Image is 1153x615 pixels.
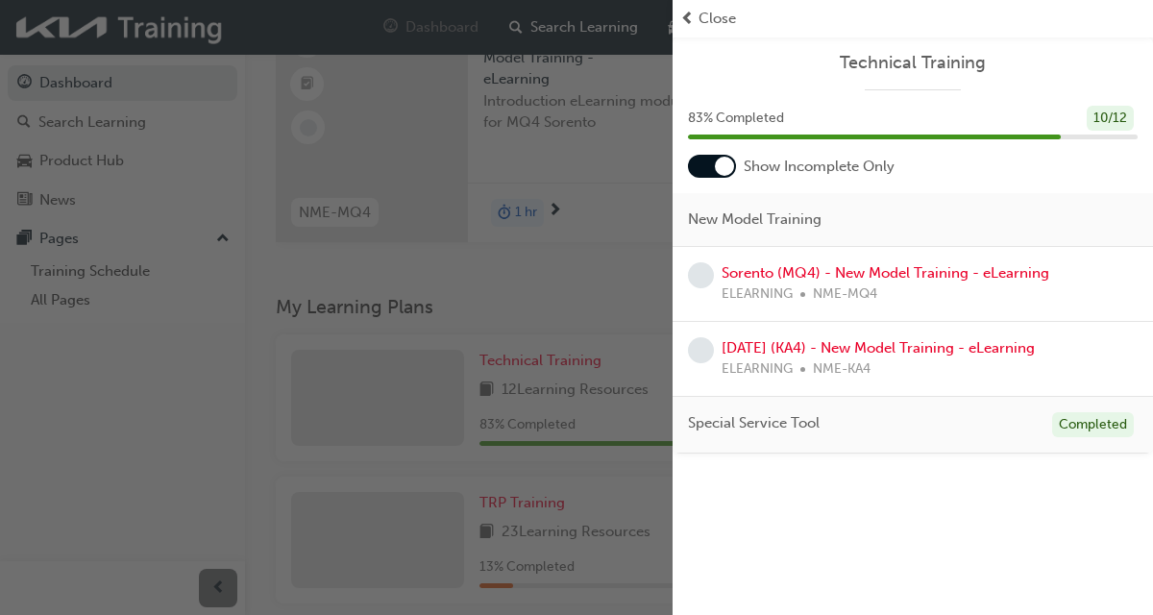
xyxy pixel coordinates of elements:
span: Special Service Tool [688,412,820,434]
div: 10 / 12 [1087,106,1134,132]
span: ELEARNING [722,283,793,306]
span: Close [699,8,736,30]
a: Sorento (MQ4) - New Model Training - eLearning [722,264,1049,282]
span: NME-MQ4 [813,283,877,306]
a: [DATE] (KA4) - New Model Training - eLearning [722,339,1035,357]
a: Technical Training [688,52,1138,74]
span: Show Incomplete Only [744,156,895,178]
span: New Model Training [688,209,822,231]
span: NME-KA4 [813,358,871,381]
span: learningRecordVerb_NONE-icon [688,262,714,288]
span: 83 % Completed [688,108,784,130]
div: Completed [1052,412,1134,438]
span: prev-icon [680,8,695,30]
span: learningRecordVerb_NONE-icon [688,337,714,363]
button: prev-iconClose [680,8,1145,30]
span: ELEARNING [722,358,793,381]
